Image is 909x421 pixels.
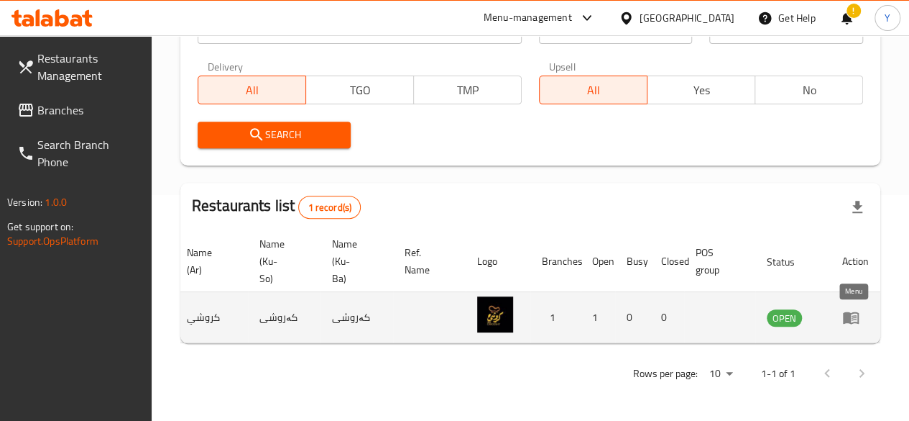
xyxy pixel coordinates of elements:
[420,80,516,101] span: TMP
[466,231,530,292] th: Logo
[37,101,140,119] span: Branches
[312,80,408,101] span: TGO
[650,292,684,343] td: 0
[840,190,875,225] div: Export file
[885,10,890,26] span: Y
[761,365,795,383] p: 1-1 of 1
[755,76,863,104] button: No
[703,363,738,385] div: Rows per page:
[549,61,576,71] label: Upsell
[298,196,361,219] div: Total records count
[477,296,513,332] img: Carooshy
[175,292,248,343] td: كروشي
[545,80,642,101] span: All
[640,10,734,26] div: [GEOGRAPHIC_DATA]
[647,76,755,104] button: Yes
[198,122,351,148] button: Search
[831,231,880,292] th: Action
[248,292,320,343] td: کەروشی
[767,310,802,327] span: OPEN
[40,231,880,343] table: enhanced table
[539,76,647,104] button: All
[45,193,67,212] span: 1.0.0
[332,235,376,287] span: Name (Ku-Ba)
[633,365,698,383] p: Rows per page:
[259,235,303,287] span: Name (Ku-So)
[761,80,857,101] span: No
[204,80,300,101] span: All
[615,231,650,292] th: Busy
[484,9,572,27] div: Menu-management
[581,292,615,343] td: 1
[208,61,244,71] label: Delivery
[37,136,140,171] span: Search Branch Phone
[187,244,231,279] span: Name (Ar)
[7,232,98,250] a: Support.OpsPlatform
[767,253,813,271] span: Status
[299,201,360,214] span: 1 record(s)
[6,41,152,93] a: Restaurants Management
[320,292,393,343] td: کەروشی
[7,193,42,212] span: Version:
[650,231,684,292] th: Closed
[413,76,522,104] button: TMP
[305,76,414,104] button: TGO
[530,231,581,292] th: Branches
[192,195,361,219] h2: Restaurants list
[405,244,448,279] span: Ref. Name
[198,76,306,104] button: All
[615,292,650,343] td: 0
[6,93,152,127] a: Branches
[530,292,581,343] td: 1
[37,50,140,84] span: Restaurants Management
[209,126,340,144] span: Search
[653,80,749,101] span: Yes
[7,217,73,236] span: Get support on:
[581,231,615,292] th: Open
[696,244,738,279] span: POS group
[6,127,152,179] a: Search Branch Phone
